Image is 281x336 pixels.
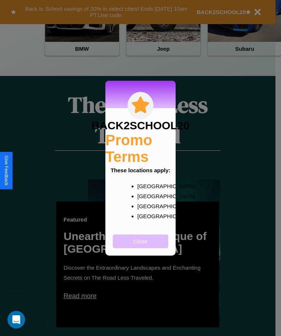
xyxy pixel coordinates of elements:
[138,211,159,221] p: [GEOGRAPHIC_DATA]
[111,167,170,173] b: These locations apply:
[113,234,168,248] button: Close
[4,156,9,186] div: Give Feedback
[7,311,25,329] iframe: Intercom live chat
[105,132,176,165] h2: Promo Terms
[138,201,159,211] p: [GEOGRAPHIC_DATA]
[91,119,189,132] h3: BACK2SCHOOL20
[138,191,159,201] p: [GEOGRAPHIC_DATA]
[138,181,159,191] p: [GEOGRAPHIC_DATA]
